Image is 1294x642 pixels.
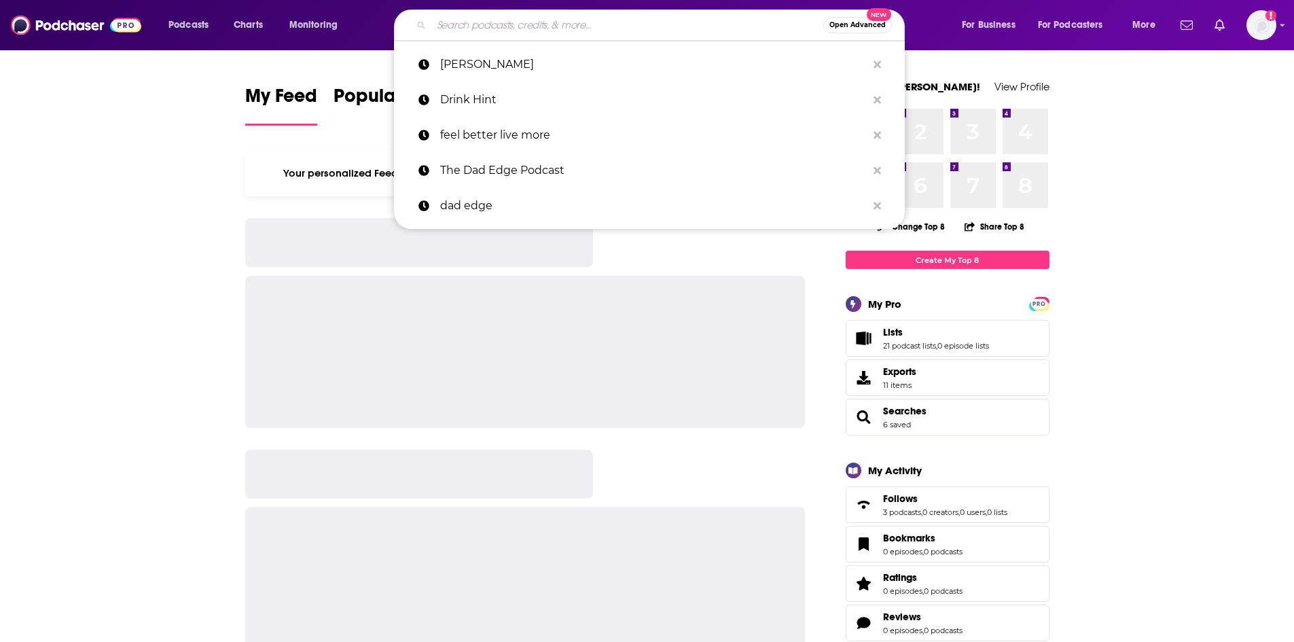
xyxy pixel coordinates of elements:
[883,405,927,417] a: Searches
[883,532,963,544] a: Bookmarks
[846,320,1049,357] span: Lists
[440,188,867,224] p: dad edge
[1123,14,1172,36] button: open menu
[850,495,878,514] a: Follows
[394,82,905,118] a: Drink Hint
[394,118,905,153] a: feel better live more
[846,359,1049,396] a: Exports
[924,586,963,596] a: 0 podcasts
[245,84,317,126] a: My Feed
[850,329,878,348] a: Lists
[1246,10,1276,40] img: User Profile
[407,10,918,41] div: Search podcasts, credits, & more...
[883,547,922,556] a: 0 episodes
[846,80,980,93] a: Welcome [PERSON_NAME]!
[431,14,823,36] input: Search podcasts, credits, & more...
[394,47,905,82] a: [PERSON_NAME]
[922,507,958,517] a: 0 creators
[883,341,936,351] a: 21 podcast lists
[159,14,226,36] button: open menu
[883,493,918,505] span: Follows
[924,626,963,635] a: 0 podcasts
[1246,10,1276,40] button: Show profile menu
[440,82,867,118] p: Drink Hint
[440,118,867,153] p: feel better live more
[883,611,963,623] a: Reviews
[869,218,954,235] button: Change Top 8
[850,613,878,632] a: Reviews
[245,84,317,115] span: My Feed
[846,486,1049,523] span: Follows
[964,213,1025,240] button: Share Top 8
[960,507,986,517] a: 0 users
[883,626,922,635] a: 0 episodes
[440,153,867,188] p: The Dad Edge Podcast
[1209,14,1230,37] a: Show notifications dropdown
[958,507,960,517] span: ,
[936,341,937,351] span: ,
[1175,14,1198,37] a: Show notifications dropdown
[952,14,1032,36] button: open menu
[168,16,209,35] span: Podcasts
[1029,14,1123,36] button: open menu
[867,8,891,21] span: New
[883,493,1007,505] a: Follows
[1038,16,1103,35] span: For Podcasters
[883,611,921,623] span: Reviews
[846,526,1049,563] span: Bookmarks
[850,368,878,387] span: Exports
[987,507,1007,517] a: 0 lists
[937,341,989,351] a: 0 episode lists
[922,586,924,596] span: ,
[924,547,963,556] a: 0 podcasts
[850,408,878,427] a: Searches
[289,16,338,35] span: Monitoring
[846,605,1049,641] span: Reviews
[1265,10,1276,21] svg: Add a profile image
[883,326,903,338] span: Lists
[1031,298,1047,308] a: PRO
[994,80,1049,93] a: View Profile
[883,420,911,429] a: 6 saved
[1132,16,1155,35] span: More
[883,571,963,584] a: Ratings
[850,535,878,554] a: Bookmarks
[883,365,916,378] span: Exports
[922,626,924,635] span: ,
[883,532,935,544] span: Bookmarks
[394,153,905,188] a: The Dad Edge Podcast
[962,16,1016,35] span: For Business
[922,547,924,556] span: ,
[334,84,449,126] a: Popular Feed
[245,150,806,196] div: Your personalized Feed is curated based on the Podcasts, Creators, Users, and Lists that you Follow.
[1246,10,1276,40] span: Logged in as megcassidy
[846,399,1049,435] span: Searches
[846,565,1049,602] span: Ratings
[280,14,355,36] button: open menu
[394,188,905,224] a: dad edge
[225,14,271,36] a: Charts
[1031,299,1047,309] span: PRO
[883,507,921,517] a: 3 podcasts
[334,84,449,115] span: Popular Feed
[823,17,892,33] button: Open AdvancedNew
[883,586,922,596] a: 0 episodes
[829,22,886,29] span: Open Advanced
[883,571,917,584] span: Ratings
[868,298,901,310] div: My Pro
[440,47,867,82] p: Kara Goldin
[846,251,1049,269] a: Create My Top 8
[883,326,989,338] a: Lists
[850,574,878,593] a: Ratings
[921,507,922,517] span: ,
[11,12,141,38] img: Podchaser - Follow, Share and Rate Podcasts
[234,16,263,35] span: Charts
[986,507,987,517] span: ,
[868,464,922,477] div: My Activity
[883,380,916,390] span: 11 items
